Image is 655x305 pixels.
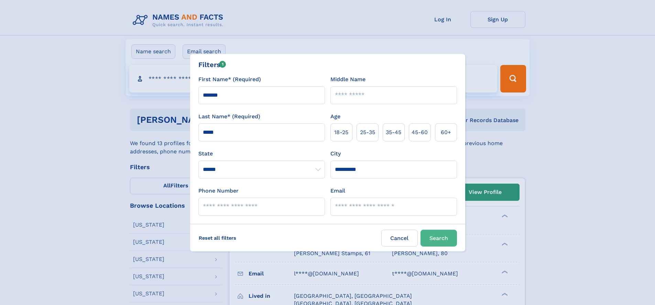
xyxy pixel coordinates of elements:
span: 25‑35 [360,128,375,137]
label: Middle Name [330,75,365,84]
label: Reset all filters [194,230,241,246]
label: Last Name* (Required) [198,112,260,121]
span: 45‑60 [412,128,428,137]
label: State [198,150,325,158]
span: 18‑25 [334,128,348,137]
button: Search [421,230,457,247]
label: Email [330,187,345,195]
span: 60+ [441,128,451,137]
label: Cancel [381,230,418,247]
label: City [330,150,341,158]
div: Filters [198,59,226,70]
label: First Name* (Required) [198,75,261,84]
label: Phone Number [198,187,239,195]
label: Age [330,112,340,121]
span: 35‑45 [386,128,401,137]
